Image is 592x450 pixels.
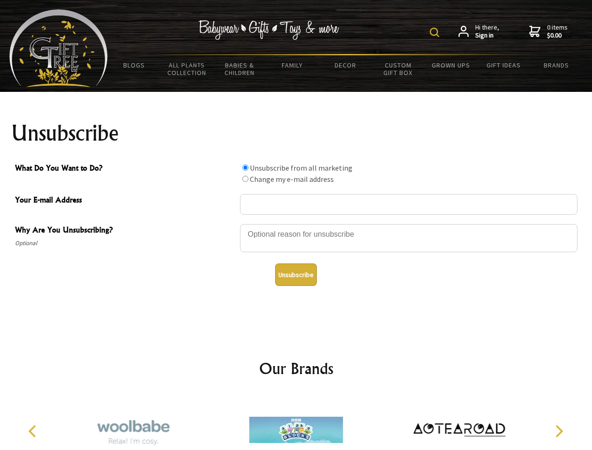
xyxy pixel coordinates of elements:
[108,55,161,75] a: BLOGS
[250,163,352,172] label: Unsubscribe from all marketing
[213,55,266,82] a: Babies & Children
[242,176,248,182] input: What Do You Want to Do?
[475,31,499,40] strong: Sign in
[530,55,583,75] a: Brands
[15,162,235,176] span: What Do You Want to Do?
[458,23,499,40] a: Hi there,Sign in
[9,9,108,87] img: Babyware - Gifts - Toys and more...
[372,55,425,82] a: Custom Gift Box
[275,263,317,286] button: Unsubscribe
[11,122,581,144] h1: Unsubscribe
[23,421,44,442] button: Previous
[547,23,568,40] span: 0 items
[15,194,235,208] span: Your E-mail Address
[199,20,339,40] img: Babywear - Gifts - Toys & more
[15,224,235,238] span: Why Are You Unsubscribing?
[19,357,574,380] h2: Our Brands
[240,224,577,252] textarea: Why Are You Unsubscribing?
[424,55,477,75] a: Grown Ups
[266,55,319,75] a: Family
[475,23,499,40] span: Hi there,
[548,421,569,442] button: Next
[242,165,248,171] input: What Do You Want to Do?
[240,194,577,215] input: Your E-mail Address
[529,23,568,40] a: 0 items$0.00
[547,31,568,40] strong: $0.00
[430,28,439,37] img: product search
[477,55,530,75] a: Gift Ideas
[161,55,214,82] a: All Plants Collection
[319,55,372,75] a: Decor
[15,238,235,249] span: Optional
[250,174,334,184] label: Change my e-mail address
